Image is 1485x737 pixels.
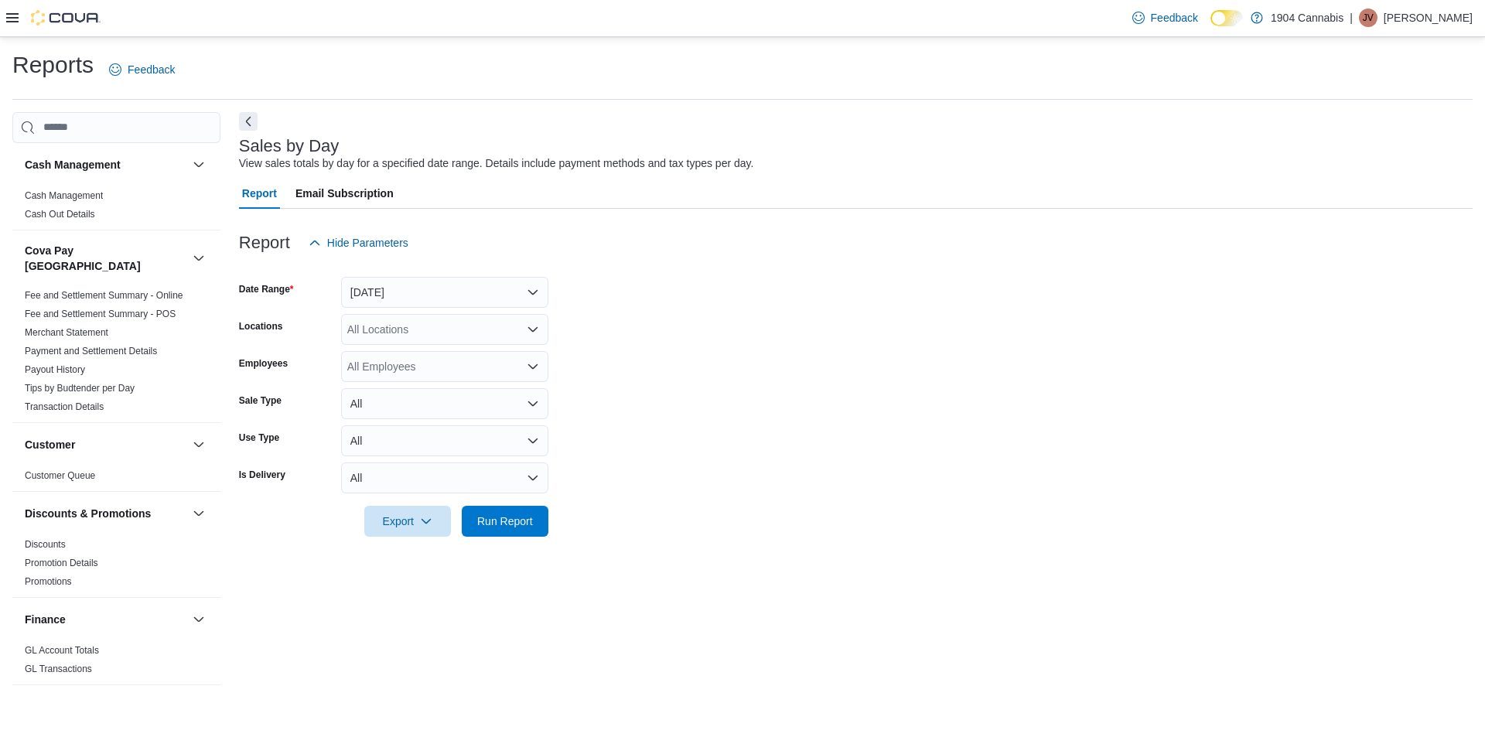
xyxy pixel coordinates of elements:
[25,470,95,481] a: Customer Queue
[527,323,539,336] button: Open list of options
[25,469,95,482] span: Customer Queue
[239,155,754,172] div: View sales totals by day for a specified date range. Details include payment methods and tax type...
[295,178,394,209] span: Email Subscription
[25,506,186,521] button: Discounts & Promotions
[25,557,98,569] span: Promotion Details
[12,49,94,80] h1: Reports
[25,645,99,656] a: GL Account Totals
[341,462,548,493] button: All
[462,506,548,537] button: Run Report
[25,506,151,521] h3: Discounts & Promotions
[25,576,72,587] a: Promotions
[25,157,186,172] button: Cash Management
[25,189,103,202] span: Cash Management
[25,209,95,220] a: Cash Out Details
[239,283,294,295] label: Date Range
[1359,9,1377,27] div: Jeffrey Villeneuve
[527,360,539,373] button: Open list of options
[31,10,101,26] img: Cova
[1210,10,1243,26] input: Dark Mode
[364,506,451,537] button: Export
[12,286,220,422] div: Cova Pay [GEOGRAPHIC_DATA]
[1363,9,1374,27] span: JV
[25,644,99,657] span: GL Account Totals
[239,469,285,481] label: Is Delivery
[25,558,98,568] a: Promotion Details
[25,363,85,376] span: Payout History
[341,388,548,419] button: All
[25,208,95,220] span: Cash Out Details
[25,401,104,413] span: Transaction Details
[25,383,135,394] a: Tips by Budtender per Day
[25,437,75,452] h3: Customer
[239,234,290,252] h3: Report
[25,346,157,357] a: Payment and Settlement Details
[302,227,415,258] button: Hide Parameters
[327,235,408,251] span: Hide Parameters
[25,401,104,412] a: Transaction Details
[189,504,208,523] button: Discounts & Promotions
[341,277,548,308] button: [DATE]
[25,612,186,627] button: Finance
[25,327,108,338] a: Merchant Statement
[25,345,157,357] span: Payment and Settlement Details
[128,62,175,77] span: Feedback
[25,612,66,627] h3: Finance
[239,320,283,333] label: Locations
[25,538,66,551] span: Discounts
[25,326,108,339] span: Merchant Statement
[25,437,186,452] button: Customer
[25,364,85,375] a: Payout History
[1350,9,1353,27] p: |
[12,535,220,597] div: Discounts & Promotions
[1210,26,1211,27] span: Dark Mode
[25,309,176,319] a: Fee and Settlement Summary - POS
[25,289,183,302] span: Fee and Settlement Summary - Online
[1151,10,1198,26] span: Feedback
[25,190,103,201] a: Cash Management
[189,610,208,629] button: Finance
[1384,9,1473,27] p: [PERSON_NAME]
[25,290,183,301] a: Fee and Settlement Summary - Online
[25,663,92,675] span: GL Transactions
[12,466,220,491] div: Customer
[25,664,92,674] a: GL Transactions
[12,641,220,684] div: Finance
[25,539,66,550] a: Discounts
[25,382,135,394] span: Tips by Budtender per Day
[25,575,72,588] span: Promotions
[239,432,279,444] label: Use Type
[242,178,277,209] span: Report
[239,394,282,407] label: Sale Type
[374,506,442,537] span: Export
[239,137,340,155] h3: Sales by Day
[103,54,181,85] a: Feedback
[25,157,121,172] h3: Cash Management
[25,308,176,320] span: Fee and Settlement Summary - POS
[189,155,208,174] button: Cash Management
[239,112,258,131] button: Next
[341,425,548,456] button: All
[239,357,288,370] label: Employees
[12,186,220,230] div: Cash Management
[25,243,186,274] button: Cova Pay [GEOGRAPHIC_DATA]
[1126,2,1204,33] a: Feedback
[477,514,533,529] span: Run Report
[1271,9,1343,27] p: 1904 Cannabis
[189,435,208,454] button: Customer
[189,249,208,268] button: Cova Pay [GEOGRAPHIC_DATA]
